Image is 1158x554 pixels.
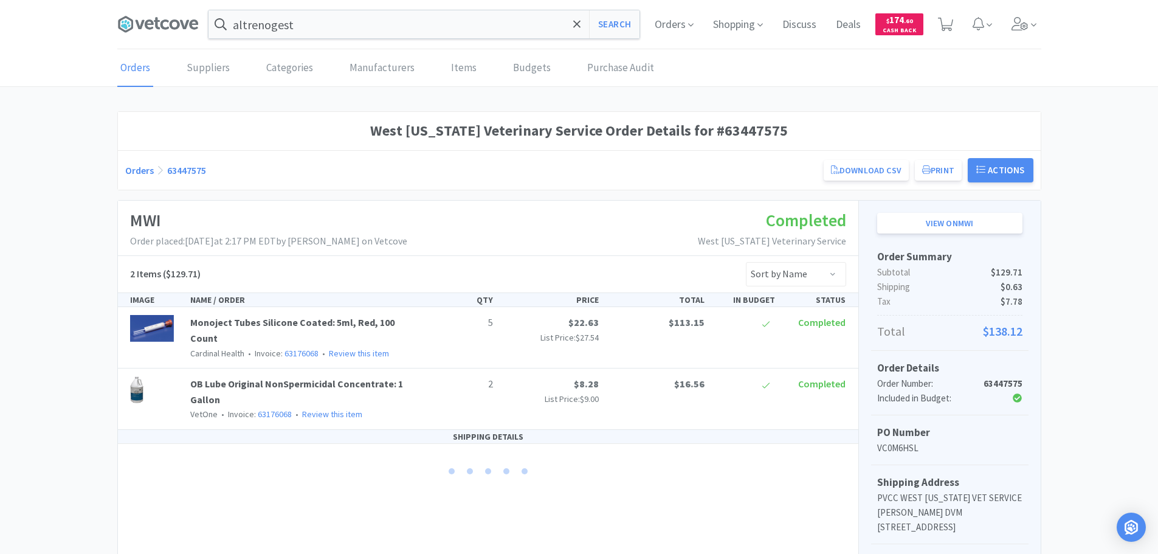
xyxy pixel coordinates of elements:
[877,265,1022,280] p: Subtotal
[1001,280,1022,294] span: $0.63
[118,430,858,444] div: SHIPPING DETAILS
[258,409,292,420] a: 63176068
[877,213,1022,234] a: View onMWI
[780,293,850,306] div: STATUS
[130,268,161,280] span: 2 Items
[877,391,974,406] div: Included in Budget:
[329,348,389,359] a: Review this item
[117,50,153,87] a: Orders
[184,50,233,87] a: Suppliers
[218,409,292,420] span: Invoice:
[877,376,974,391] div: Order Number:
[877,280,1022,294] p: Shipping
[877,294,1022,309] p: Tax
[877,474,1022,491] h5: Shipping Address
[432,315,493,331] p: 5
[991,265,1022,280] span: $129.71
[674,378,705,390] span: $16.56
[798,316,846,328] span: Completed
[302,409,362,420] a: Review this item
[824,160,909,181] a: Download CSV
[503,392,599,406] p: List Price:
[130,266,201,282] h5: ($129.71)
[130,234,407,249] p: Order placed: [DATE] at 2:17 PM EDT by [PERSON_NAME] on Vetcove
[877,322,1022,341] p: Total
[709,293,780,306] div: IN BUDGET
[766,209,846,231] span: Completed
[968,158,1033,182] button: Actions
[589,10,639,38] button: Search
[167,164,206,176] a: 63447575
[432,376,493,392] p: 2
[125,293,186,306] div: IMAGE
[669,316,705,328] span: $113.15
[246,348,253,359] span: •
[125,164,154,176] a: Orders
[209,10,639,38] input: Search by item, sku, manufacturer, ingredient, size...
[698,234,846,249] p: West [US_STATE] Veterinary Service
[798,378,846,390] span: Completed
[510,50,554,87] a: Budgets
[503,331,599,344] p: List Price:
[130,315,174,342] img: 60542559c7a94bc3b3878618b2876a2a_1239.png
[915,160,962,181] button: Print
[604,293,709,306] div: TOTAL
[294,409,300,420] span: •
[190,409,218,420] span: VetOne
[576,332,599,343] span: $27.54
[190,316,395,344] a: Monoject Tubes Silicone Coated: 5ml, Red, 100 Count
[904,17,913,25] span: . 60
[1117,513,1146,542] div: Open Intercom Messenger
[130,207,407,234] h1: MWI
[877,249,1022,265] h5: Order Summary
[877,360,1022,376] h5: Order Details
[190,348,244,359] span: Cardinal Health
[263,50,316,87] a: Categories
[877,441,1022,455] p: VC0M6HSL
[130,376,143,403] img: f5207f2cef1c48d19fa7e30cd203735a_6709.png
[831,19,866,30] a: Deals
[448,50,480,87] a: Items
[886,14,913,26] span: 174
[190,378,403,406] a: OB Lube Original NonSpermicidal Concentrate: 1 Gallon
[1001,294,1022,309] span: $7.78
[777,19,821,30] a: Discuss
[984,378,1022,389] strong: 63447575
[427,293,498,306] div: QTY
[886,17,889,25] span: $
[983,322,1022,341] span: $138.12
[125,119,1033,142] h1: West [US_STATE] Veterinary Service Order Details for #63447575
[877,424,1022,441] h5: PO Number
[498,293,604,306] div: PRICE
[320,348,327,359] span: •
[584,50,657,87] a: Purchase Audit
[185,293,427,306] div: NAME / ORDER
[219,409,226,420] span: •
[877,491,1022,535] p: PVCC WEST [US_STATE] VET SERVICE [PERSON_NAME] DVM [STREET_ADDRESS]
[244,348,319,359] span: Invoice:
[875,8,923,41] a: $174.60Cash Back
[284,348,319,359] a: 63176068
[346,50,418,87] a: Manufacturers
[568,316,599,328] span: $22.63
[574,378,599,390] span: $8.28
[883,27,916,35] span: Cash Back
[580,393,599,404] span: $9.00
